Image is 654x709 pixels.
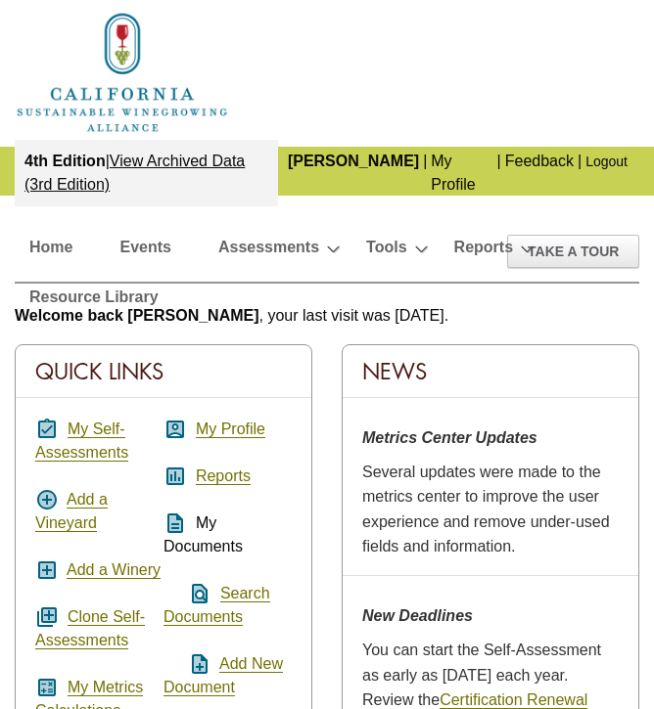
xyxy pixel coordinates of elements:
div: | [15,140,278,206]
i: assignment_turned_in [35,418,59,441]
div: Quick Links [16,345,311,398]
a: Assessments [218,234,319,268]
a: Home [15,63,230,79]
a: Feedback [505,153,574,169]
span: Several updates were made to the metrics center to improve the user experience and remove under-u... [362,464,610,555]
i: find_in_page [163,582,211,605]
i: queue [35,605,59,629]
a: Home [29,234,72,268]
i: account_box [163,418,187,441]
a: Reports [454,234,513,268]
i: assessment [163,465,187,488]
a: Add New Document [163,655,283,696]
a: View Archived Data (3rd Edition) [24,153,245,193]
strong: Metrics Center Updates [362,429,537,446]
b: [PERSON_NAME] [288,153,419,169]
a: Logout [585,154,628,169]
div: | [421,140,429,206]
a: My Profile [431,153,475,193]
a: Clone Self-Assessments [35,608,145,649]
a: Resource Library [29,284,159,318]
a: Reports [196,467,251,485]
a: Add a Winery [67,561,161,579]
i: note_add [163,652,211,676]
a: Search Documents [163,585,270,626]
strong: 4th Edition [24,153,106,169]
i: add_box [35,558,59,582]
i: add_circle [35,488,59,511]
a: My Self-Assessments [35,421,128,462]
div: | [576,140,584,206]
div: News [343,345,638,398]
strong: New Deadlines [362,607,473,624]
div: | [495,140,503,206]
a: My Profile [196,421,265,438]
a: Add a Vineyard [35,491,108,532]
i: description [163,511,187,535]
img: logo_cswa2x.png [15,10,230,135]
a: Tools [366,234,406,268]
i: calculate [35,676,59,699]
span: My Documents [163,514,243,554]
a: Events [119,234,170,268]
